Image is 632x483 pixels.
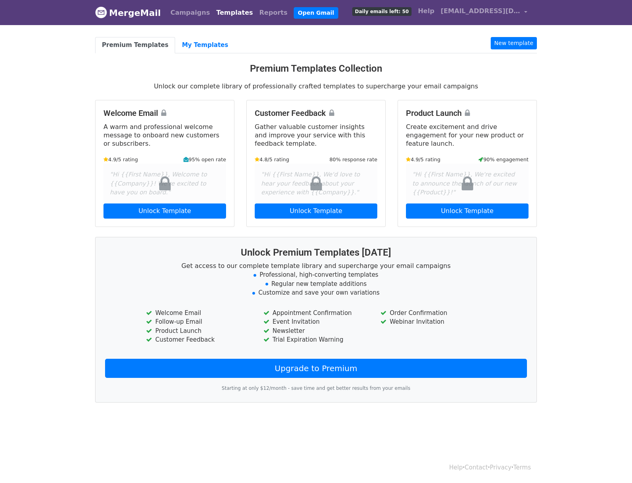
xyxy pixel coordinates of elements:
a: Terms [513,464,531,471]
a: Reports [256,5,291,21]
li: Product Launch [146,327,251,336]
a: Unlock Template [406,203,529,219]
a: [EMAIL_ADDRESS][DOMAIN_NAME] [437,3,531,22]
li: Webinar Invitation [380,317,486,327]
a: Upgrade to Premium [105,359,527,378]
small: 4.9/5 rating [103,156,138,163]
a: Campaigns [167,5,213,21]
li: Follow-up Email [146,317,251,327]
p: Starting at only $12/month - save time and get better results from your emails [105,384,527,393]
a: Unlock Template [103,203,226,219]
a: New template [491,37,537,49]
a: Contact [465,464,488,471]
a: Help [449,464,463,471]
small: 4.9/5 rating [406,156,441,163]
a: My Templates [175,37,235,53]
div: "Hi {{First Name}}, We're excited to announce the launch of our new {{Product}}!" [406,164,529,203]
a: Privacy [490,464,511,471]
a: MergeMail [95,4,161,21]
li: Regular new template additions [105,280,527,289]
p: Gather valuable customer insights and improve your service with this feedback template. [255,123,377,148]
small: 80% response rate [330,156,377,163]
h4: Product Launch [406,108,529,118]
a: Premium Templates [95,37,175,53]
p: Get access to our complete template library and supercharge your email campaigns [105,262,527,270]
h4: Welcome Email [103,108,226,118]
li: Event Invitation [263,317,369,327]
li: Appointment Confirmation [263,309,369,318]
li: Customer Feedback [146,335,251,344]
p: Unlock our complete library of professionally crafted templates to supercharge your email campaigns [95,82,537,90]
a: Daily emails left: 50 [349,3,415,19]
a: Help [415,3,437,19]
a: Unlock Template [255,203,377,219]
li: Welcome Email [146,309,251,318]
small: 90% engagement [478,156,529,163]
li: Newsletter [263,327,369,336]
small: 95% open rate [183,156,226,163]
p: Create excitement and drive engagement for your new product or feature launch. [406,123,529,148]
div: "Hi {{First Name}}, We'd love to hear your feedback about your experience with {{Company}}." [255,164,377,203]
p: A warm and professional welcome message to onboard new customers or subscribers. [103,123,226,148]
h3: Premium Templates Collection [95,63,537,74]
h3: Unlock Premium Templates [DATE] [105,247,527,258]
li: Professional, high-converting templates [105,270,527,280]
small: 4.8/5 rating [255,156,289,163]
li: Trial Expiration Warning [263,335,369,344]
a: Templates [213,5,256,21]
span: Daily emails left: 50 [352,7,412,16]
span: [EMAIL_ADDRESS][DOMAIN_NAME] [441,6,520,16]
h4: Customer Feedback [255,108,377,118]
a: Open Gmail [294,7,338,19]
div: "Hi {{First Name}}, Welcome to {{Company}}! We're excited to have you on board." [103,164,226,203]
li: Customize and save your own variations [105,288,527,297]
li: Order Confirmation [380,309,486,318]
img: MergeMail logo [95,6,107,18]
